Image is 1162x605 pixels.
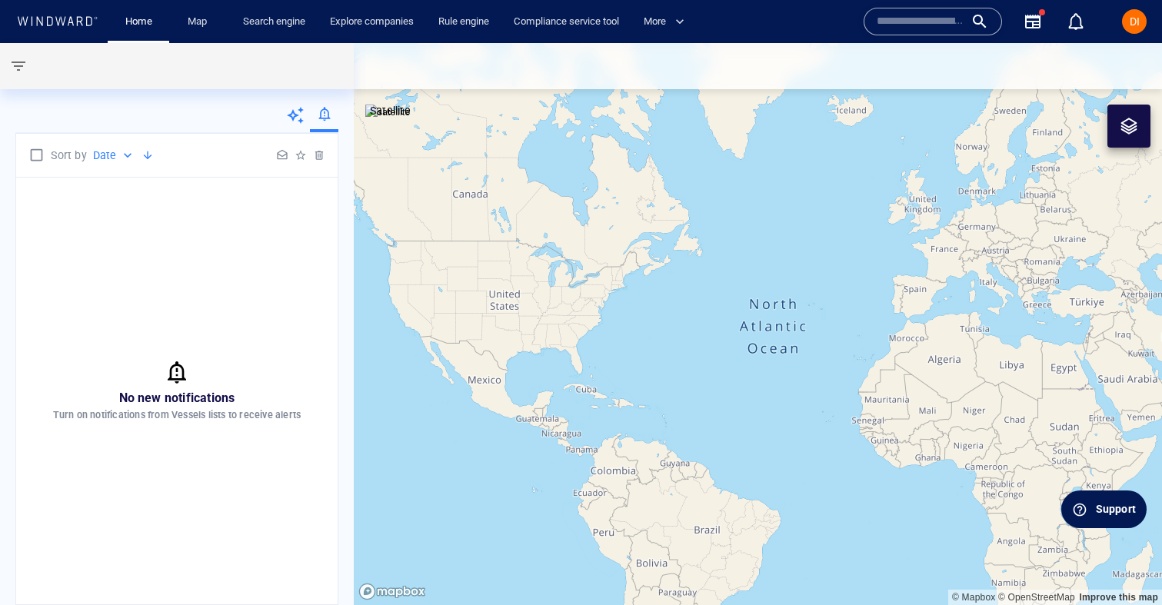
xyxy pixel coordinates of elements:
a: Mapbox logo [358,583,426,600]
p: Satellite [370,101,411,120]
button: DI [1119,6,1150,37]
button: Home [114,8,163,35]
a: Search engine [237,8,311,35]
span: More [644,13,684,31]
a: Map [181,8,218,35]
p: Sort by [51,146,86,165]
a: Explore companies [324,8,420,35]
a: Map feedback [1079,592,1158,603]
span: No new notifications [119,391,235,405]
canvas: Map [354,43,1162,605]
a: Home [119,8,158,35]
div: Date [93,146,135,165]
p: Date [93,146,117,165]
a: OpenStreetMap [998,592,1075,603]
iframe: Chat [1097,536,1150,593]
button: Map [175,8,225,35]
p: Turn on notifications from Vessels lists to receive alerts [53,408,301,422]
a: Compliance service tool [508,8,625,35]
button: More [638,8,698,35]
img: satellite [365,105,411,120]
a: Mapbox [952,592,995,603]
span: DI [1130,15,1140,28]
a: Rule engine [432,8,495,35]
div: Notification center [1067,12,1085,31]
